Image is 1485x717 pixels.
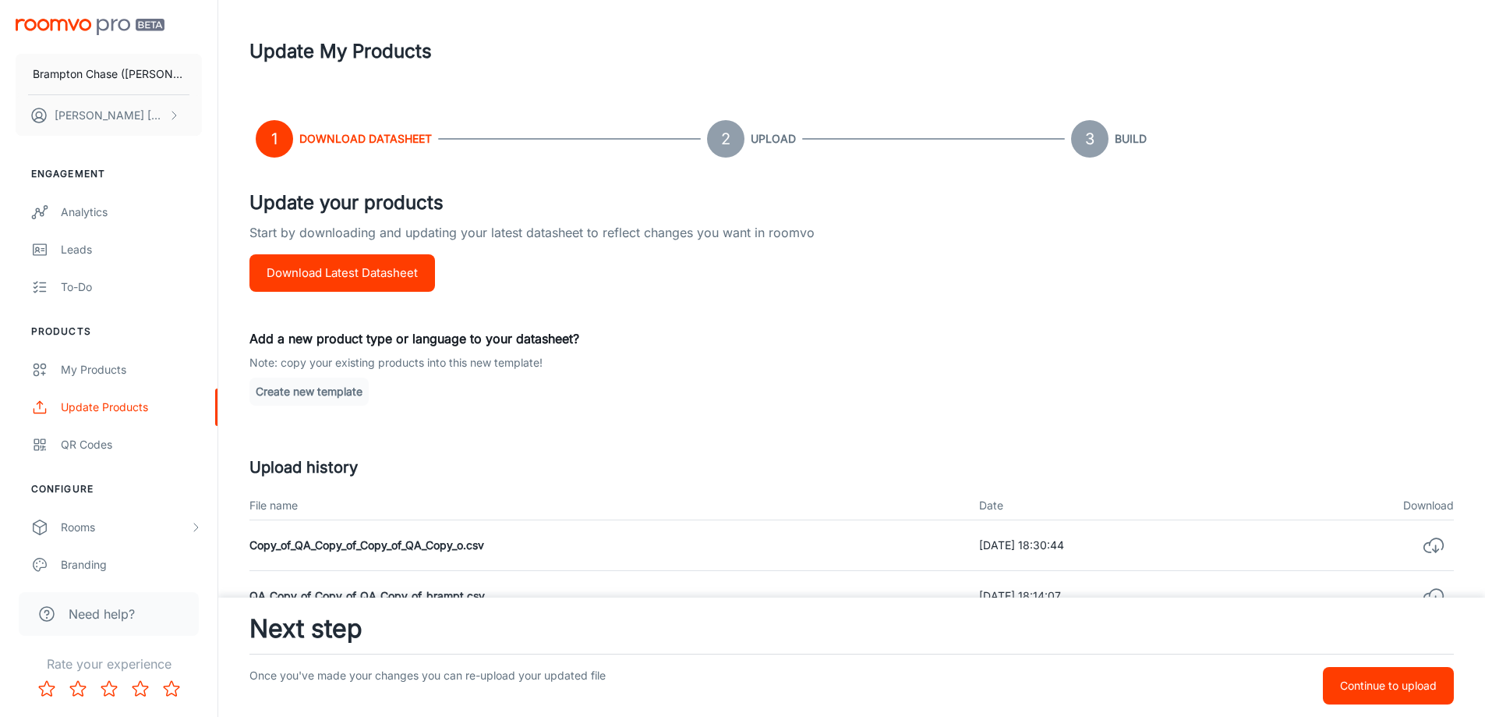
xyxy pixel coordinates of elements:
h4: Update your products [249,189,1454,217]
div: Update Products [61,399,202,416]
div: My Products [61,361,202,378]
th: Download [1278,492,1454,520]
td: Copy_of_QA_Copy_of_Copy_of_QA_Copy_o.csv [249,520,967,571]
img: Roomvo PRO Beta [16,19,164,35]
p: Continue to upload [1340,677,1437,694]
button: Rate 2 star [62,673,94,705]
th: Date [967,492,1278,520]
button: Brampton Chase ([PERSON_NAME] LTD) [16,54,202,94]
th: File name [249,492,967,520]
h1: Update My Products [249,37,432,66]
p: Note: copy your existing products into this new template! [249,354,1454,371]
button: Continue to upload [1323,667,1454,705]
button: Rate 3 star [94,673,125,705]
div: To-do [61,279,202,296]
text: 2 [721,130,730,148]
div: Analytics [61,204,202,221]
span: Need help? [69,605,135,623]
p: Start by downloading and updating your latest datasheet to reflect changes you want in roomvo [249,223,1454,254]
button: [PERSON_NAME] [PERSON_NAME] [16,95,202,136]
button: Download Latest Datasheet [249,254,435,292]
p: Rate your experience [12,655,205,673]
p: [PERSON_NAME] [PERSON_NAME] [55,107,164,124]
h6: Upload [751,130,796,147]
button: Rate 1 star [31,673,62,705]
button: Create new template [249,378,369,406]
td: [DATE] 18:14:07 [967,571,1278,622]
p: Add a new product type or language to your datasheet? [249,329,1454,348]
h3: Next step [249,610,1454,648]
p: Once you've made your changes you can re-upload your updated file [249,667,1032,705]
text: 3 [1085,130,1094,148]
text: 1 [271,130,278,148]
td: [DATE] 18:30:44 [967,520,1278,571]
h6: Build [1115,130,1147,147]
td: QA_Copy_of_Copy_of_QA_Copy_of_brampt.csv [249,571,967,622]
p: Brampton Chase ([PERSON_NAME] LTD) [33,66,185,83]
h6: Download Datasheet [299,130,432,147]
button: Rate 5 star [156,673,187,705]
div: QR Codes [61,436,202,453]
button: Rate 4 star [125,673,156,705]
div: Leads [61,241,202,258]
div: Rooms [61,519,189,536]
div: Branding [61,556,202,573]
h5: Upload history [249,456,1454,479]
